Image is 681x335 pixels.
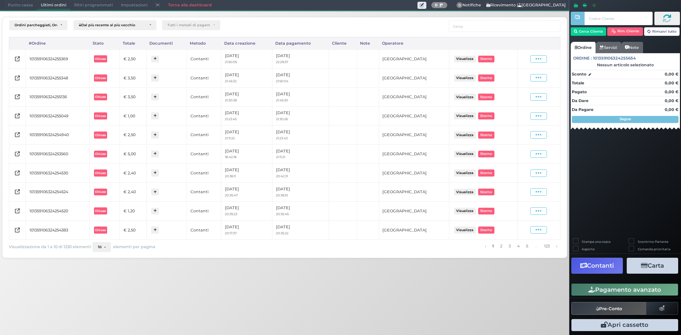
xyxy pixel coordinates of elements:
td: 101359106324254524 [26,183,90,202]
strong: 0,00 € [665,98,679,103]
td: Contanti [187,68,221,88]
td: [DATE] [272,49,329,68]
button: Visualizza [454,94,476,100]
div: #Ordine [26,37,90,49]
small: 21:45:30 [276,98,288,102]
div: Data creazione [221,37,272,49]
td: 101359106324255369 [26,49,90,68]
button: Storno [478,189,494,195]
strong: 0,00 € [665,80,679,85]
small: 20:35:22 [276,231,288,235]
small: 20:36:11 [225,174,236,178]
td: [DATE] [272,106,329,125]
td: € 2,40 [120,163,146,183]
td: [GEOGRAPHIC_DATA] [379,183,449,202]
div: Totale [120,37,146,49]
span: Impostazioni [117,0,151,10]
small: 20:42:31 [276,174,288,178]
td: € 2,40 [120,183,146,202]
div: Cliente [329,37,357,49]
button: Storno [478,56,494,62]
a: alla pagina 5 [524,242,530,250]
td: Contanti [187,106,221,125]
strong: 0,00 € [665,107,679,112]
button: Visualizza [454,227,476,233]
small: 21:45:32 [225,79,237,83]
small: 21:50:04 [276,79,288,83]
td: [DATE] [221,183,272,202]
td: € 1,20 [120,201,146,220]
td: € 5,00 [120,145,146,164]
td: Contanti [187,163,221,183]
td: [GEOGRAPHIC_DATA] [379,68,449,88]
td: [DATE] [221,145,272,164]
td: Contanti [187,183,221,202]
strong: Totale [572,80,584,85]
a: alla pagina 3 [506,242,513,250]
td: 101359106324254520 [26,201,90,220]
div: Note [357,37,379,49]
td: € 3,50 [120,68,146,88]
button: Storno [478,208,494,214]
button: Cerca Cliente [571,27,607,36]
b: Chiuso [95,190,106,194]
button: Ordini parcheggiati, Ordini aperti, Ordini chiusi [9,20,67,30]
button: Storno [478,169,494,176]
strong: Pagato [572,89,587,94]
div: Operatore [379,37,449,49]
button: Visualizza [454,151,476,157]
small: 20:35:45 [276,212,289,216]
input: Cerca [449,20,560,32]
span: 0 [456,2,463,9]
strong: 0,00 € [665,72,679,77]
small: 21:11:21 [276,155,285,159]
label: Stampa una copia [582,239,610,244]
div: Nessun articolo selezionato [571,62,680,67]
div: Documenti [146,37,187,49]
small: 20:17:37 [225,231,237,235]
div: Data pagamento [272,37,329,49]
td: [DATE] [272,88,329,107]
b: Chiuso [95,76,106,80]
td: [GEOGRAPHIC_DATA] [379,145,449,164]
b: 0 [435,2,438,7]
input: Codice Cliente [585,12,652,25]
td: [DATE] [221,68,272,88]
span: 101359106324255654 [593,55,636,61]
strong: 0,00 € [665,89,679,94]
button: Storno [478,151,494,157]
b: Chiuso [95,114,106,118]
b: Chiuso [95,152,106,156]
td: € 2,50 [120,220,146,240]
td: [DATE] [221,49,272,68]
td: [DATE] [221,201,272,220]
div: Metodo [187,37,221,49]
td: [DATE] [272,145,329,164]
a: pagina precedente [483,242,488,250]
td: [DATE] [272,201,329,220]
small: 22:29:37 [276,60,288,64]
b: Chiuso [95,95,106,99]
small: 20:35:23 [225,212,237,216]
button: Visualizza [454,132,476,138]
a: Ordine [571,42,596,53]
td: [DATE] [272,125,329,145]
div: Tutti i metodi di pagamento [167,23,210,27]
a: Torna alla dashboard [164,0,215,10]
label: Scontrino Parlante [638,239,668,244]
td: Contanti [187,88,221,107]
span: Ordine : [573,55,592,61]
button: Visualizza [454,112,476,119]
span: Ritiri programmati [70,0,117,10]
a: alla pagina 123 [542,242,552,250]
strong: Da Pagare [572,107,593,112]
a: pagina successiva [554,242,559,250]
td: [DATE] [221,220,272,240]
td: [GEOGRAPHIC_DATA] [379,49,449,68]
button: Visualizza [454,208,476,214]
b: Chiuso [95,209,106,213]
button: Storno [478,74,494,81]
td: [DATE] [272,163,329,183]
div: elementi per pagina [93,242,155,252]
td: € 3,50 [120,88,146,107]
